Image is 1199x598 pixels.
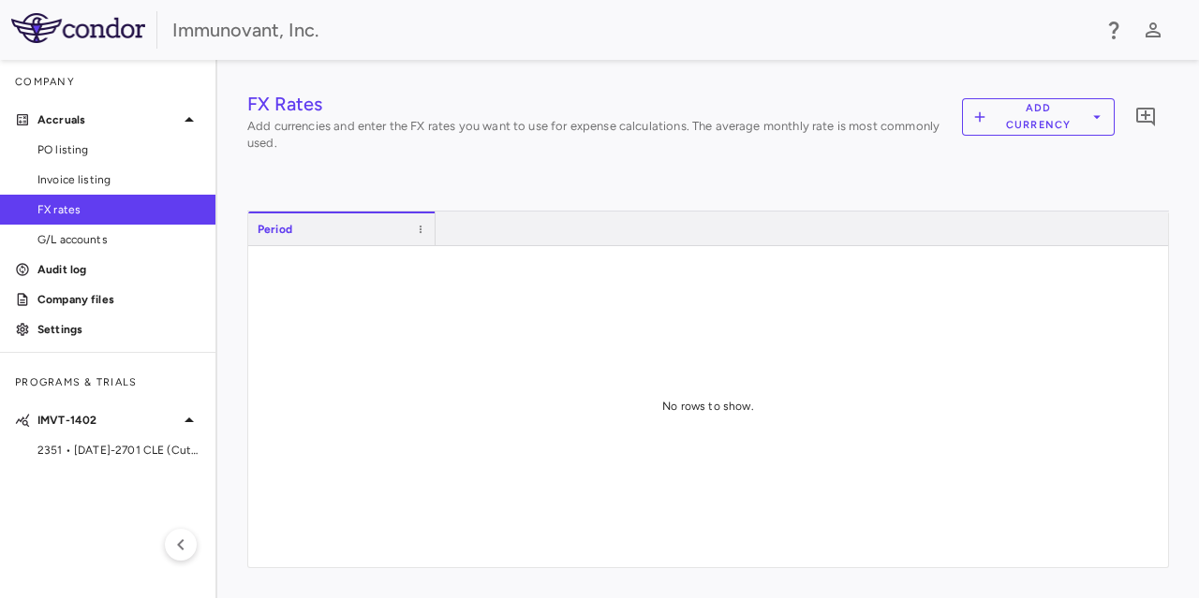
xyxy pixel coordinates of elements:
span: G/L accounts [37,231,200,248]
span: Invoice listing [37,171,200,188]
p: Add currencies and enter the FX rates you want to use for expense calculations. The average month... [247,118,962,152]
p: IMVT-1402 [37,412,178,429]
p: Company files [37,291,200,308]
span: PO listing [37,141,200,158]
button: Add currency [962,98,1115,136]
p: Accruals [37,111,178,128]
span: FX rates [37,201,200,218]
h4: FX Rates [247,90,962,118]
p: Settings [37,321,200,338]
button: Add comment [1130,101,1162,133]
img: logo-full-SnFGN8VE.png [11,13,145,43]
p: Audit log [37,261,200,278]
div: Immunovant, Inc. [172,16,1090,44]
span: 2351 • [DATE]-2701 CLE (Cutaneous [MEDICAL_DATA]) [37,442,200,459]
span: Period [258,223,292,236]
svg: Add comment [1134,106,1157,128]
